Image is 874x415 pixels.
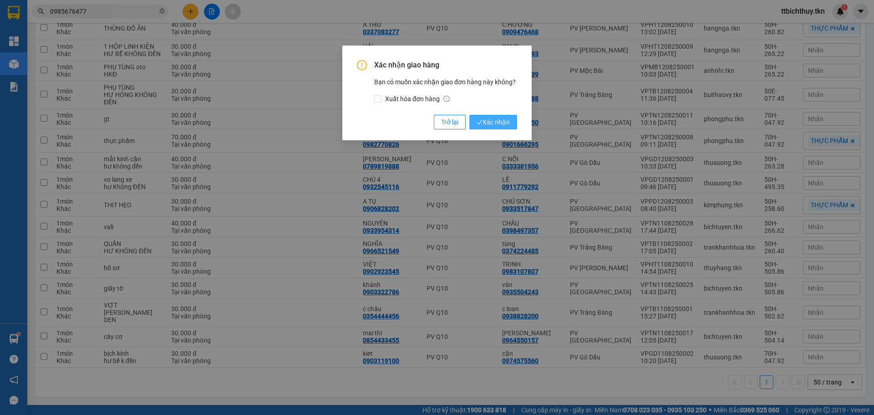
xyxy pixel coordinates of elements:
span: exclamation-circle [357,60,367,70]
span: Xác nhận giao hàng [374,60,517,70]
span: info-circle [443,96,450,102]
span: Xuất hóa đơn hàng [381,94,453,104]
span: Xác nhận [477,117,510,127]
button: checkXác nhận [469,115,517,129]
span: Trở lại [441,117,458,127]
span: check [477,119,483,125]
button: Trở lại [434,115,466,129]
div: Bạn có muốn xác nhận giao đơn hàng này không? [374,77,517,104]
